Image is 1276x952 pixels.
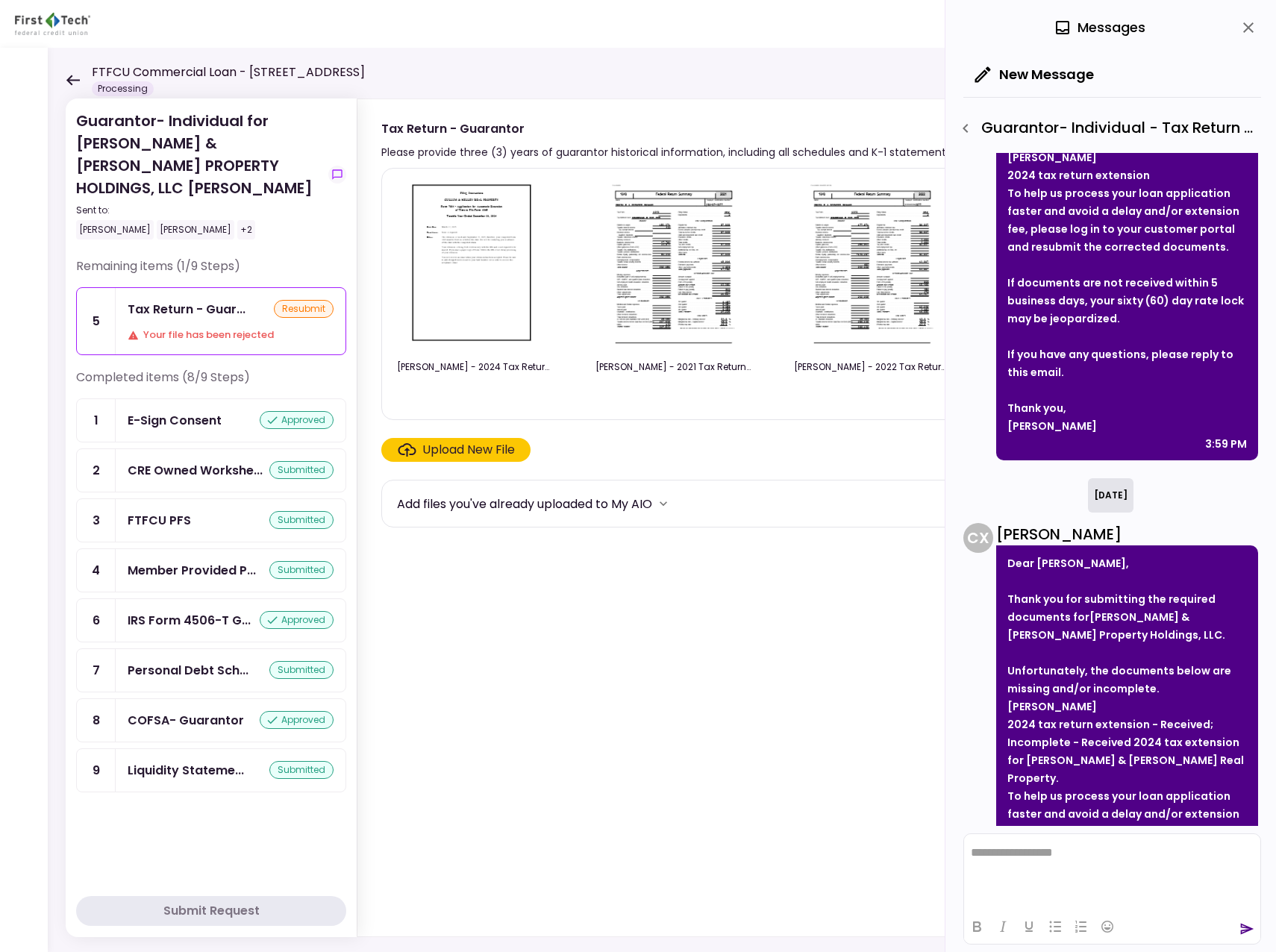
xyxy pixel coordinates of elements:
[76,257,346,287] div: Remaining items (1/9 Steps)
[15,13,90,35] img: Partner icon
[964,916,989,937] button: Bold
[76,598,346,642] a: 6IRS Form 4506-T Guarantorapproved
[1007,168,1150,183] strong: 2024 tax return extension
[76,110,322,239] div: Guarantor- Individual for [PERSON_NAME] & [PERSON_NAME] PROPERTY HOLDINGS, LLC [PERSON_NAME]
[274,300,334,318] div: resubmit
[1236,15,1261,40] button: close
[963,55,1106,94] button: New Message
[92,81,154,96] div: Processing
[1205,435,1247,453] div: 3:59 PM
[128,561,256,580] div: Member Provided PFS
[397,360,554,374] div: Cullum, Keith - 2024 Tax Return Ext.pdf
[422,441,515,459] div: Upload New File
[996,523,1258,545] div: [PERSON_NAME]
[77,699,116,742] div: 8
[76,398,346,442] a: 1E-Sign Consentapproved
[92,63,365,81] h1: FTFCU Commercial Loan - [STREET_ADDRESS]
[76,748,346,792] a: 9Liquidity Statements - Guarantorsubmitted
[1239,921,1254,936] button: send
[1007,787,1247,859] div: To help us process your loan application faster and avoid a delay and/or extension fee, please lo...
[237,220,255,239] div: +2
[652,492,675,515] button: more
[1007,417,1247,435] div: [PERSON_NAME]
[397,495,652,513] div: Add files you've already uploaded to My AIO
[269,561,334,579] div: submitted
[963,523,993,553] div: C X
[1007,150,1097,165] strong: [PERSON_NAME]
[1007,184,1247,256] div: To help us process your loan application faster and avoid a delay and/or extension fee, please lo...
[128,761,244,780] div: Liquidity Statements - Guarantor
[381,119,954,138] div: Tax Return - Guarantor
[1007,590,1247,644] div: Thank you for submitting the required documents for .
[1007,274,1247,328] div: If documents are not received within 5 business days, your sixty (60) day rate lock may be jeopar...
[128,511,191,530] div: FTFCU PFS
[128,411,222,430] div: E-Sign Consent
[128,711,244,730] div: COFSA- Guarantor
[77,599,116,642] div: 6
[128,461,263,480] div: CRE Owned Worksheet
[76,448,346,492] a: 2CRE Owned Worksheetsubmitted
[76,548,346,592] a: 4Member Provided PFSsubmitted
[1016,916,1042,937] button: Underline
[77,649,116,692] div: 7
[328,166,346,184] button: show-messages
[1007,699,1097,714] strong: [PERSON_NAME]
[1095,916,1120,937] button: Emojis
[77,449,116,492] div: 2
[1007,610,1222,642] strong: [PERSON_NAME] & [PERSON_NAME] Property Holdings, LLC
[1007,663,1231,696] strong: Unfortunately, the documents below are missing and/or incomplete.
[964,834,1260,909] iframe: Rich Text Area
[76,896,346,926] button: Submit Request
[1007,345,1247,381] div: If you have any questions, please reply to this email.
[269,511,334,529] div: submitted
[269,661,334,679] div: submitted
[77,549,116,592] div: 4
[77,749,116,792] div: 9
[953,116,1261,141] div: Guarantor- Individual - Tax Return - Guarantor
[76,369,346,398] div: Completed items (8/9 Steps)
[269,761,334,779] div: submitted
[1069,916,1094,937] button: Numbered list
[794,360,951,374] div: Cullum, Keith - 2022 Tax Return.pdf
[595,360,752,374] div: Cullum, Keith - 2021 Tax Return.pdf
[76,204,322,217] div: Sent to:
[260,711,334,729] div: approved
[76,648,346,692] a: 7Personal Debt Schedulesubmitted
[1007,717,1244,786] strong: 2024 tax return extension - Received; Incomplete - Received 2024 tax extension for [PERSON_NAME] ...
[1054,16,1145,39] div: Messages
[1007,554,1247,572] div: Dear [PERSON_NAME],
[76,287,346,355] a: 5Tax Return - GuarantorresubmitYour file has been rejected
[128,300,245,319] div: Tax Return - Guarantor
[128,611,251,630] div: IRS Form 4506-T Guarantor
[260,411,334,429] div: approved
[76,498,346,542] a: 3FTFCU PFSsubmitted
[76,220,154,239] div: [PERSON_NAME]
[990,916,1016,937] button: Italic
[260,611,334,629] div: approved
[1007,399,1247,417] div: Thank you,
[77,288,116,354] div: 5
[128,328,334,342] div: Your file has been rejected
[1042,916,1068,937] button: Bullet list
[269,461,334,479] div: submitted
[77,399,116,442] div: 1
[76,698,346,742] a: 8COFSA- Guarantorapproved
[77,499,116,542] div: 3
[128,661,248,680] div: Personal Debt Schedule
[1088,478,1133,513] div: [DATE]
[157,220,234,239] div: [PERSON_NAME]
[381,438,531,462] span: Click here to upload the required document
[381,143,954,161] div: Please provide three (3) years of guarantor historical information, including all schedules and K...
[163,902,260,920] div: Submit Request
